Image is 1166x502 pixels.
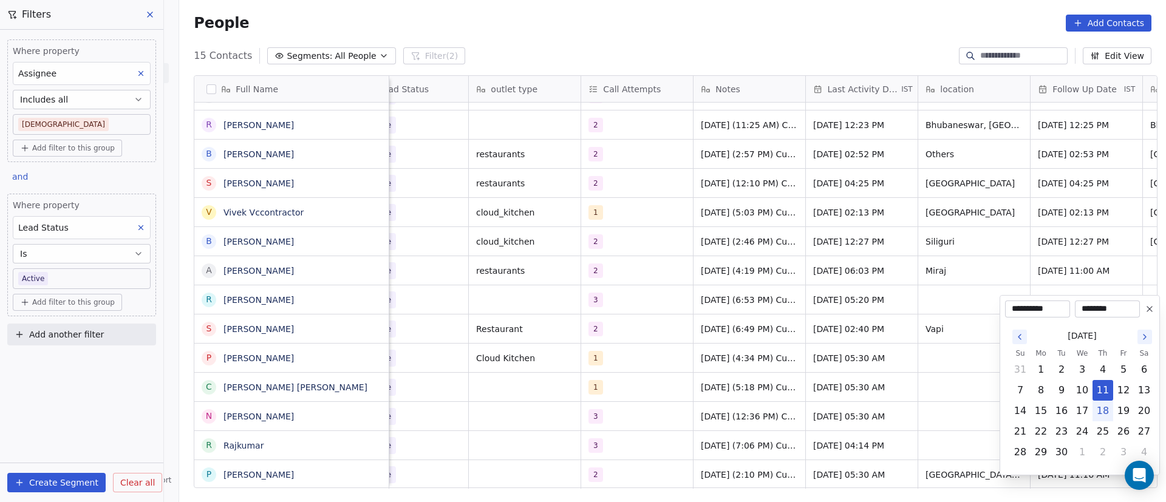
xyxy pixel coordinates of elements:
[1010,347,1031,359] th: Sunday
[1051,347,1072,359] th: Tuesday
[1072,443,1092,462] button: Wednesday, October 1st, 2025
[1072,347,1093,359] th: Wednesday
[1031,422,1051,441] button: Monday, September 22nd, 2025
[1072,381,1092,400] button: Wednesday, September 10th, 2025
[1134,347,1154,359] th: Saturday
[1011,360,1030,379] button: Sunday, August 31st, 2025
[1068,330,1096,342] span: [DATE]
[1134,360,1154,379] button: Saturday, September 6th, 2025
[1137,330,1152,344] button: Go to the Next Month
[1134,443,1154,462] button: Saturday, October 4th, 2025
[1010,347,1154,463] table: September 2025
[1114,360,1133,379] button: Friday, September 5th, 2025
[1011,381,1030,400] button: Sunday, September 7th, 2025
[1113,347,1134,359] th: Friday
[1052,401,1071,421] button: Tuesday, September 16th, 2025
[1114,422,1133,441] button: Friday, September 26th, 2025
[1052,360,1071,379] button: Tuesday, September 2nd, 2025
[1052,422,1071,441] button: Tuesday, September 23rd, 2025
[1072,422,1092,441] button: Wednesday, September 24th, 2025
[1052,443,1071,462] button: Tuesday, September 30th, 2025
[1093,381,1113,400] button: Thursday, September 11th, 2025, selected
[1031,443,1051,462] button: Monday, September 29th, 2025
[1011,422,1030,441] button: Sunday, September 21st, 2025
[1052,381,1071,400] button: Tuesday, September 9th, 2025
[1093,347,1113,359] th: Thursday
[1031,347,1051,359] th: Monday
[1093,360,1113,379] button: Thursday, September 4th, 2025
[1012,330,1027,344] button: Go to the Previous Month
[1134,422,1154,441] button: Saturday, September 27th, 2025
[1031,381,1051,400] button: Monday, September 8th, 2025
[1114,381,1133,400] button: Friday, September 12th, 2025
[1093,443,1113,462] button: Thursday, October 2nd, 2025
[1072,360,1092,379] button: Wednesday, September 3rd, 2025
[1031,360,1051,379] button: Monday, September 1st, 2025
[1011,401,1030,421] button: Sunday, September 14th, 2025
[1093,401,1113,421] button: Today, Thursday, September 18th, 2025
[1011,443,1030,462] button: Sunday, September 28th, 2025
[1031,401,1051,421] button: Monday, September 15th, 2025
[1072,401,1092,421] button: Wednesday, September 17th, 2025
[1114,443,1133,462] button: Friday, October 3rd, 2025
[1114,401,1133,421] button: Friday, September 19th, 2025
[1134,381,1154,400] button: Saturday, September 13th, 2025
[1134,401,1154,421] button: Saturday, September 20th, 2025
[1093,422,1113,441] button: Thursday, September 25th, 2025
